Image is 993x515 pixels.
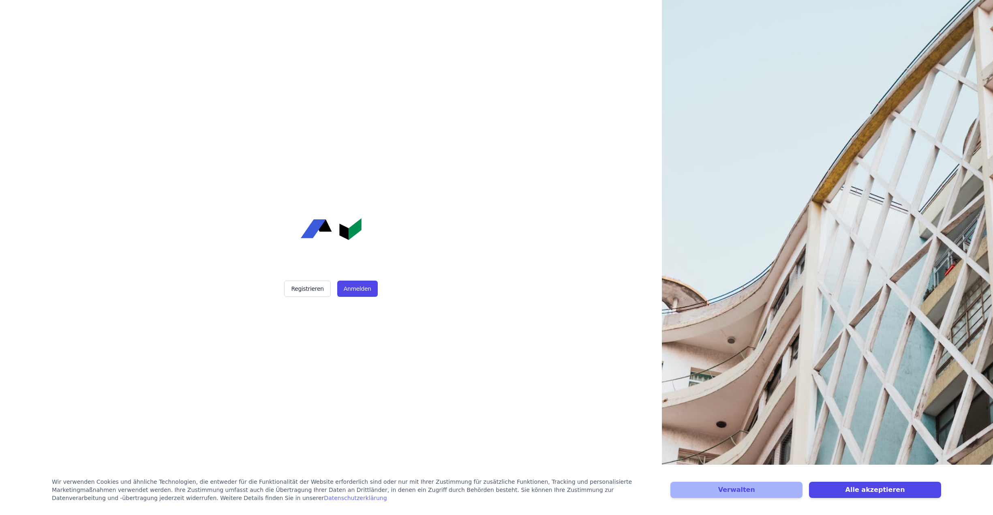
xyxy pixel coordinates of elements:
button: Registrieren [284,281,330,297]
button: Anmelden [337,281,378,297]
img: Concular [301,218,362,240]
a: Datenschutzerklärung [324,495,387,501]
button: Verwalten [670,482,803,498]
button: Alle akzeptieren [809,482,941,498]
div: Wir verwenden Cookies und ähnliche Technologien, die entweder für die Funktionalität der Website ... [52,478,661,502]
